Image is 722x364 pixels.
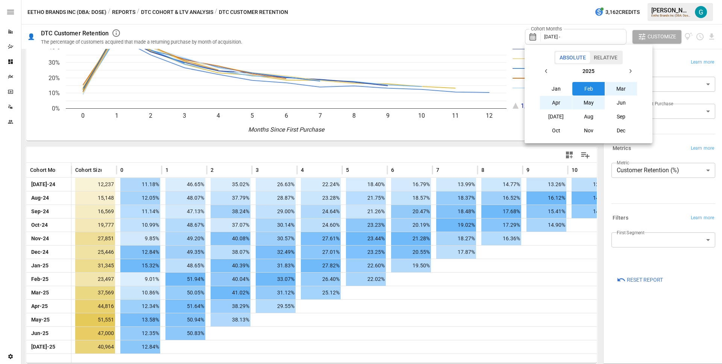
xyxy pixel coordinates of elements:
[572,96,605,109] button: May
[540,124,572,137] button: Oct
[572,124,605,137] button: Nov
[605,124,637,137] button: Dec
[605,82,637,96] button: Mar
[555,52,590,63] button: Absolute
[605,110,637,123] button: Sep
[572,110,605,123] button: Aug
[605,96,637,109] button: Jun
[590,52,622,63] button: Relative
[553,64,623,78] button: 2025
[540,110,572,123] button: [DATE]
[540,82,572,96] button: Jan
[572,82,605,96] button: Feb
[540,96,572,109] button: Apr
